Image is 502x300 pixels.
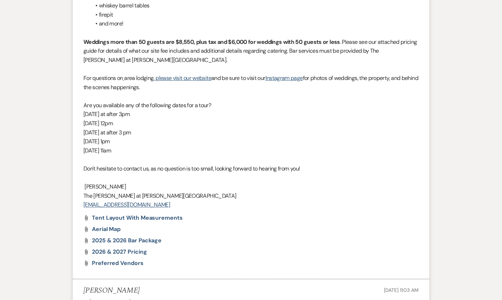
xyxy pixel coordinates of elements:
a: [EMAIL_ADDRESS][DOMAIN_NAME] [83,201,170,208]
a: , please visit our website [153,74,211,82]
a: Tent Layout with Measurements [92,215,183,221]
p: [DATE] at after 3 pm [83,128,419,137]
span: Tent Layout with Measurements [92,214,183,221]
span: 2025 & 2026 Bar Package [92,237,162,244]
a: 2026 & 2027 Pricing [92,249,147,255]
span: Don't hesitate to contact us, as no question is too small, looking forward to hearing from you! [83,165,300,172]
a: Instagram page [265,74,303,82]
h5: [PERSON_NAME] [83,286,140,295]
span: and more! [99,20,123,27]
span: firepit [99,11,113,18]
p: [DATE] 12pm [83,119,419,128]
strong: Weddings more than 50 guests are $8,550, plus tax and $6,000 for weddings with 50 guests or less [83,38,340,46]
p: The [PERSON_NAME] at [PERSON_NAME][GEOGRAPHIC_DATA] [83,191,419,201]
p: [DATE] 1pm [83,137,419,146]
p: [PERSON_NAME] [83,182,419,191]
a: 2025 & 2026 Bar Package [92,238,162,243]
span: [DATE] 11:03 AM [384,287,419,293]
p: For questions on area lodging and be sure to visit our for photos of weddings, the property, and ... [83,74,419,92]
a: Aerial Map [92,226,121,232]
a: Preferred Vendors [92,260,144,266]
p: [DATE] 11am [83,146,419,155]
p: Are you available any of the following dates for a tour? [83,101,419,110]
span: whiskey barrel tables [99,2,150,9]
span: Aerial Map [92,225,121,233]
span: . Please see our attached pricing guide for details of what our site fee includes and additional ... [83,38,417,64]
p: [DATE] at after 3pm [83,110,419,119]
span: 2026 & 2027 Pricing [92,248,147,255]
span: Preferred Vendors [92,259,144,267]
